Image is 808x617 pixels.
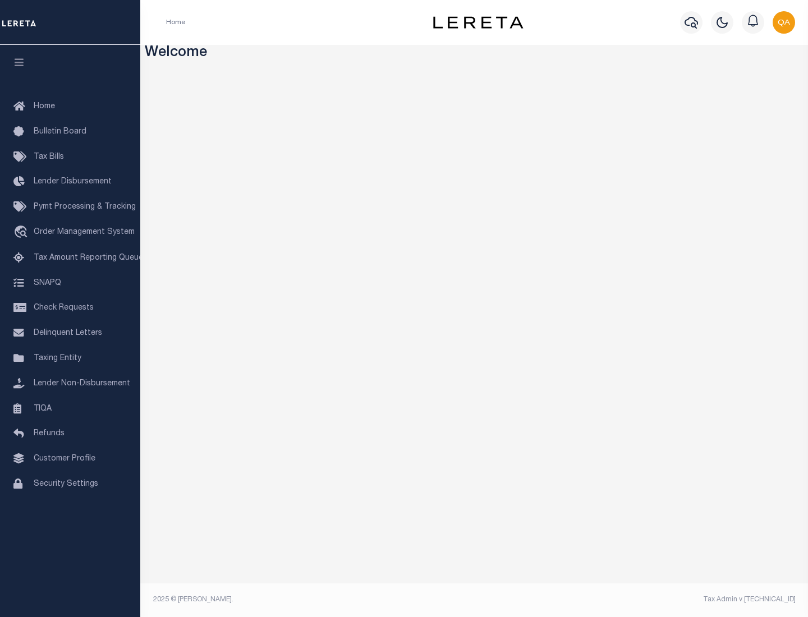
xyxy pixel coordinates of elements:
span: Tax Bills [34,153,64,161]
li: Home [166,17,185,27]
span: Security Settings [34,480,98,488]
img: logo-dark.svg [433,16,523,29]
div: Tax Admin v.[TECHNICAL_ID] [483,595,796,605]
i: travel_explore [13,225,31,240]
span: Delinquent Letters [34,329,102,337]
span: Refunds [34,430,65,438]
span: TIQA [34,404,52,412]
h3: Welcome [145,45,804,62]
span: Order Management System [34,228,135,236]
span: Lender Non-Disbursement [34,380,130,388]
span: Tax Amount Reporting Queue [34,254,143,262]
img: svg+xml;base64,PHN2ZyB4bWxucz0iaHR0cDovL3d3dy53My5vcmcvMjAwMC9zdmciIHBvaW50ZXItZXZlbnRzPSJub25lIi... [773,11,795,34]
div: 2025 © [PERSON_NAME]. [145,595,475,605]
span: Taxing Entity [34,354,81,362]
span: SNAPQ [34,279,61,287]
span: Customer Profile [34,455,95,463]
span: Pymt Processing & Tracking [34,203,136,211]
span: Check Requests [34,304,94,312]
span: Home [34,103,55,110]
span: Lender Disbursement [34,178,112,186]
span: Bulletin Board [34,128,86,136]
